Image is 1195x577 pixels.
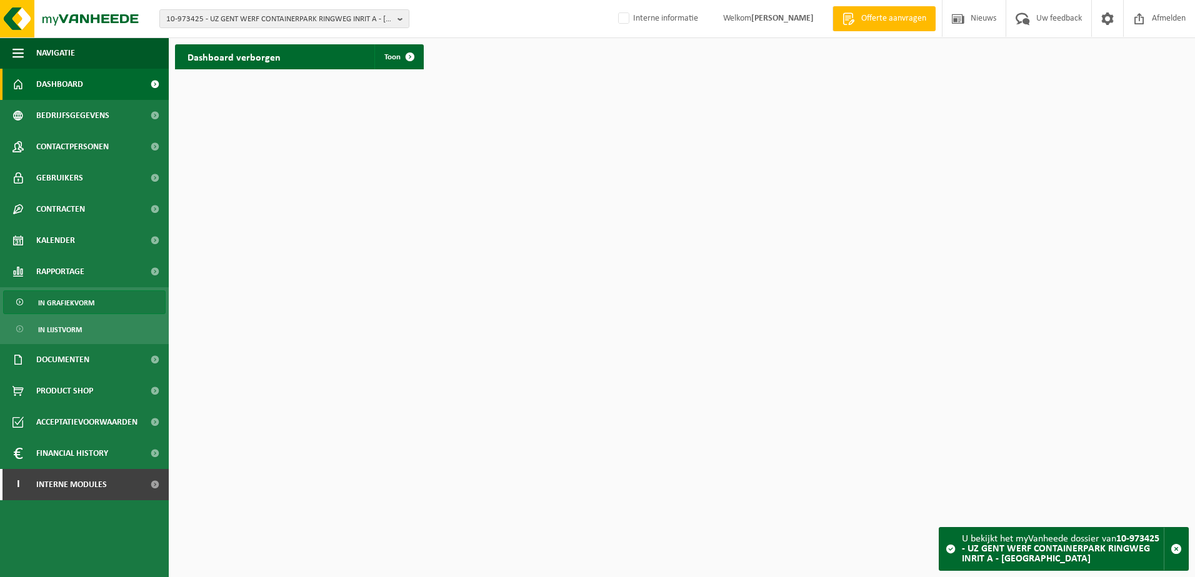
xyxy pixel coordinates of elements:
[175,44,293,69] h2: Dashboard verborgen
[36,162,83,194] span: Gebruikers
[832,6,936,31] a: Offerte aanvragen
[36,100,109,131] span: Bedrijfsgegevens
[374,44,422,69] a: Toon
[36,225,75,256] span: Kalender
[36,37,75,69] span: Navigatie
[616,9,698,28] label: Interne informatie
[159,9,409,28] button: 10-973425 - UZ GENT WERF CONTAINERPARK RINGWEG INRIT A - [GEOGRAPHIC_DATA]
[36,256,84,287] span: Rapportage
[12,469,24,500] span: I
[3,317,166,341] a: In lijstvorm
[36,407,137,438] span: Acceptatievoorwaarden
[36,375,93,407] span: Product Shop
[36,438,108,469] span: Financial History
[36,469,107,500] span: Interne modules
[3,290,166,314] a: In grafiekvorm
[384,53,401,61] span: Toon
[38,291,94,315] span: In grafiekvorm
[36,194,85,225] span: Contracten
[36,69,83,100] span: Dashboard
[962,534,1159,564] strong: 10-973425 - UZ GENT WERF CONTAINERPARK RINGWEG INRIT A - [GEOGRAPHIC_DATA]
[962,528,1164,570] div: U bekijkt het myVanheede dossier van
[858,12,929,25] span: Offerte aanvragen
[166,10,392,29] span: 10-973425 - UZ GENT WERF CONTAINERPARK RINGWEG INRIT A - [GEOGRAPHIC_DATA]
[751,14,814,23] strong: [PERSON_NAME]
[36,344,89,375] span: Documenten
[36,131,109,162] span: Contactpersonen
[38,318,82,342] span: In lijstvorm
